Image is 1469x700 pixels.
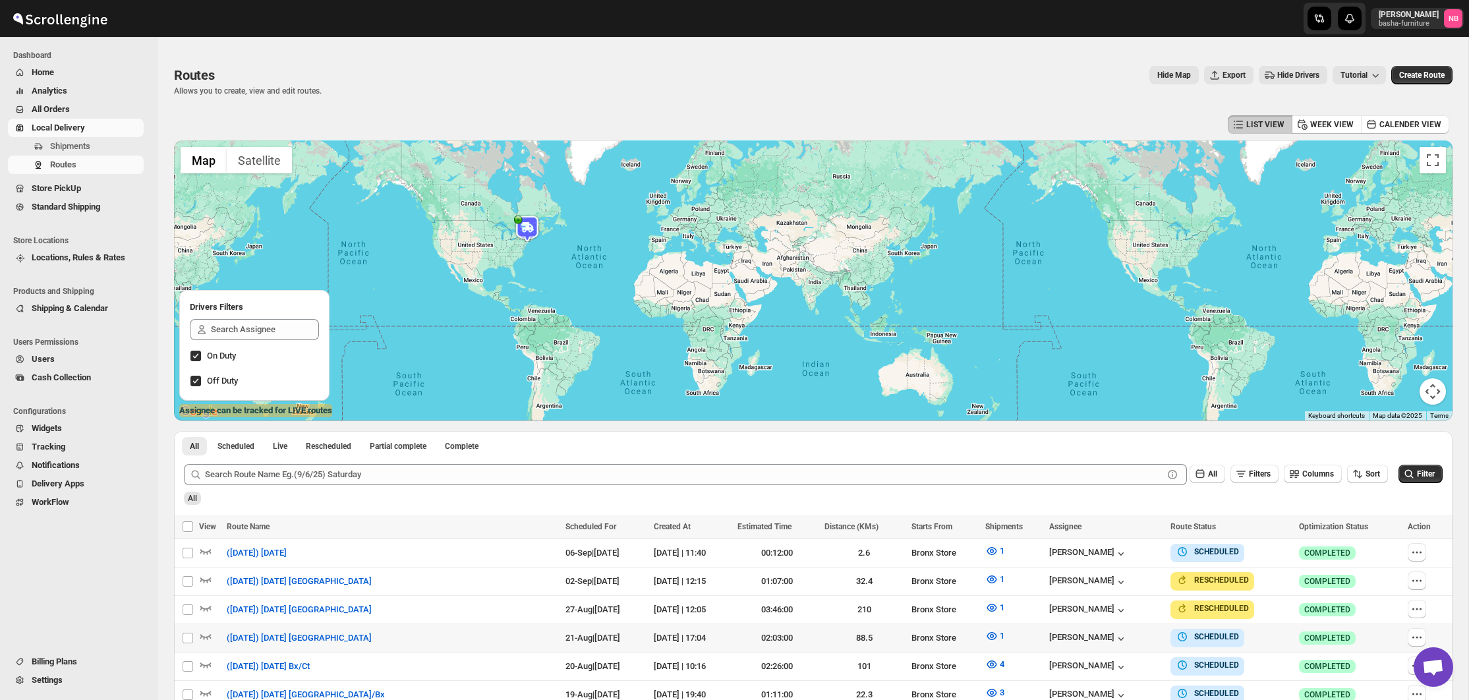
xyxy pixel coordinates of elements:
[737,660,817,673] div: 02:26:00
[654,660,730,673] div: [DATE] | 10:16
[13,286,149,297] span: Products and Shipping
[181,147,227,173] button: Show street map
[1230,465,1279,483] button: Filters
[32,372,91,382] span: Cash Collection
[977,597,1012,618] button: 1
[824,660,904,673] div: 101
[32,202,100,212] span: Standard Shipping
[1208,469,1217,479] span: All
[1049,575,1128,589] div: [PERSON_NAME]
[227,631,372,645] span: ([DATE]) [DATE] [GEOGRAPHIC_DATA]
[1304,604,1350,615] span: COMPLETED
[1149,66,1199,84] button: Map action label
[1194,660,1239,670] b: SCHEDULED
[1304,661,1350,672] span: COMPLETED
[1399,70,1445,80] span: Create Route
[8,248,144,267] button: Locations, Rules & Rates
[654,575,730,588] div: [DATE] | 12:15
[1304,548,1350,558] span: COMPLETED
[1308,411,1365,421] button: Keyboard shortcuts
[1049,604,1128,617] button: [PERSON_NAME]
[1176,658,1239,672] button: SCHEDULED
[1408,522,1431,531] span: Action
[205,464,1163,485] input: Search Route Name Eg.(9/6/25) Saturday
[8,475,144,493] button: Delivery Apps
[1049,632,1128,645] button: [PERSON_NAME]
[8,137,144,156] button: Shipments
[565,604,620,614] span: 27-Aug | [DATE]
[8,671,144,689] button: Settings
[565,661,620,671] span: 20-Aug | [DATE]
[177,403,221,421] a: Open this area in Google Maps (opens a new window)
[824,546,904,560] div: 2.6
[1277,70,1319,80] span: Hide Drivers
[227,603,372,616] span: ([DATE]) [DATE] [GEOGRAPHIC_DATA]
[1430,412,1449,419] a: Terms
[8,350,144,368] button: Users
[1194,604,1249,613] b: RESCHEDULED
[1194,632,1239,641] b: SCHEDULED
[227,575,372,588] span: ([DATE]) [DATE] [GEOGRAPHIC_DATA]
[654,546,730,560] div: [DATE] | 11:40
[179,404,332,417] label: Assignee can be tracked for LIVE routes
[1379,20,1439,28] p: basha-furniture
[737,603,817,616] div: 03:46:00
[1417,469,1435,479] span: Filter
[190,301,319,314] h2: Drivers Filters
[8,438,144,456] button: Tracking
[227,147,292,173] button: Show satellite imagery
[227,546,287,560] span: ([DATE]) [DATE]
[1049,522,1081,531] span: Assignee
[1373,412,1422,419] span: Map data ©2025
[737,522,792,531] span: Estimated Time
[8,82,144,100] button: Analytics
[565,548,619,558] span: 06-Sep | [DATE]
[1176,602,1249,615] button: RESCHEDULED
[219,542,295,564] button: ([DATE]) [DATE]
[32,479,84,488] span: Delivery Apps
[977,569,1012,590] button: 1
[824,603,904,616] div: 210
[737,575,817,588] div: 01:07:00
[217,441,254,452] span: Scheduled
[1391,66,1453,84] button: Create Route
[1049,547,1128,560] div: [PERSON_NAME]
[1194,575,1249,585] b: RESCHEDULED
[1304,689,1350,700] span: COMPLETED
[1049,660,1128,674] div: [PERSON_NAME]
[1292,115,1362,134] button: WEEK VIEW
[32,67,54,77] span: Home
[1170,522,1216,531] span: Route Status
[188,494,197,503] span: All
[32,354,55,364] span: Users
[50,141,90,151] span: Shipments
[1284,465,1342,483] button: Columns
[13,235,149,246] span: Store Locations
[219,599,380,620] button: ([DATE]) [DATE] [GEOGRAPHIC_DATA]
[1449,15,1458,23] text: NB
[11,2,109,35] img: ScrollEngine
[1444,9,1462,28] span: Nael Basha
[445,441,478,452] span: Complete
[1000,546,1004,556] span: 1
[824,575,904,588] div: 32.4
[1340,71,1368,80] span: Tutorial
[1000,631,1004,641] span: 1
[824,522,879,531] span: Distance (KMs)
[190,441,199,452] span: All
[8,653,144,671] button: Billing Plans
[32,252,125,262] span: Locations, Rules & Rates
[1398,465,1443,483] button: Filter
[32,442,65,452] span: Tracking
[985,522,1023,531] span: Shipments
[1228,115,1292,134] button: LIST VIEW
[565,633,620,643] span: 21-Aug | [DATE]
[8,63,144,82] button: Home
[1246,119,1284,130] span: LIST VIEW
[8,419,144,438] button: Widgets
[737,546,817,560] div: 00:12:00
[177,403,221,421] img: Google
[174,67,215,83] span: Routes
[1194,689,1239,698] b: SCHEDULED
[32,303,108,313] span: Shipping & Calendar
